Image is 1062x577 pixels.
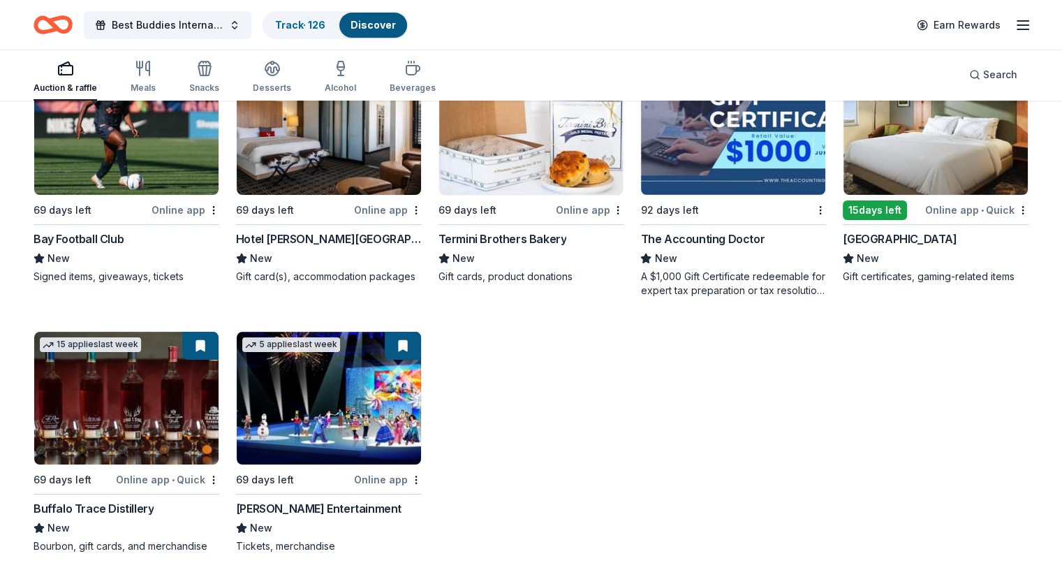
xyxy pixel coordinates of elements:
[237,332,421,465] img: Image for Feld Entertainment
[438,202,496,219] div: 69 days left
[354,201,422,219] div: Online app
[452,250,475,267] span: New
[263,11,408,39] button: Track· 126Discover
[925,201,1028,219] div: Online app Quick
[640,270,826,298] div: A $1,000 Gift Certificate redeemable for expert tax preparation or tax resolution services—recipi...
[34,472,91,488] div: 69 days left
[34,331,219,553] a: Image for Buffalo Trace Distillery15 applieslast week69 days leftOnline app•QuickBuffalo Trace Di...
[237,62,421,195] img: Image for Hotel Valencia Santana Row
[438,231,567,247] div: Termini Brothers Bakery
[843,270,1028,284] div: Gift certificates, gaming-related items
[40,337,141,352] div: 15 applies last week
[958,61,1028,89] button: Search
[34,54,97,101] button: Auction & raffle
[390,54,436,101] button: Beverages
[640,231,765,247] div: The Accounting Doctor
[857,250,879,267] span: New
[236,539,422,553] div: Tickets, merchandise
[640,61,826,298] a: Image for The Accounting Doctor7 applieslast week92 days leftThe Accounting DoctorNewA $1,000 Gif...
[390,82,436,94] div: Beverages
[556,201,624,219] div: Online app
[34,8,73,41] a: Home
[250,520,272,536] span: New
[131,82,156,94] div: Meals
[131,54,156,101] button: Meals
[236,270,422,284] div: Gift card(s), accommodation packages
[981,205,984,216] span: •
[654,250,677,267] span: New
[641,62,825,195] img: Image for The Accounting Doctor
[983,66,1017,83] span: Search
[236,202,294,219] div: 69 days left
[354,471,422,488] div: Online app
[242,337,340,352] div: 5 applies last week
[236,500,401,517] div: [PERSON_NAME] Entertainment
[236,231,422,247] div: Hotel [PERSON_NAME][GEOGRAPHIC_DATA]
[34,500,154,517] div: Buffalo Trace Distillery
[325,54,356,101] button: Alcohol
[236,472,294,488] div: 69 days left
[236,61,422,284] a: Image for Hotel Valencia Santana Row1 applylast weekLocal69 days leftOnline appHotel [PERSON_NAME...
[189,82,219,94] div: Snacks
[34,61,219,284] a: Image for Bay Football ClubLocal69 days leftOnline appBay Football ClubNewSigned items, giveaways...
[34,62,219,195] img: Image for Bay Football Club
[189,54,219,101] button: Snacks
[843,62,1028,195] img: Image for Boomtown Casino Resort
[438,270,624,284] div: Gift cards, product donations
[112,17,223,34] span: Best Buddies International, [GEOGRAPHIC_DATA], Champion of the Year Gala
[351,19,396,31] a: Discover
[908,13,1009,38] a: Earn Rewards
[47,250,70,267] span: New
[84,11,251,39] button: Best Buddies International, [GEOGRAPHIC_DATA], Champion of the Year Gala
[172,474,175,485] span: •
[34,231,124,247] div: Bay Football Club
[843,61,1028,284] a: Image for Boomtown Casino Resort15days leftOnline app•Quick[GEOGRAPHIC_DATA]NewGift certificates,...
[152,201,219,219] div: Online app
[116,471,219,488] div: Online app Quick
[439,62,624,195] img: Image for Termini Brothers Bakery
[236,331,422,553] a: Image for Feld Entertainment5 applieslast week69 days leftOnline app[PERSON_NAME] EntertainmentNe...
[47,520,70,536] span: New
[250,250,272,267] span: New
[34,82,97,94] div: Auction & raffle
[34,202,91,219] div: 69 days left
[275,19,325,31] a: Track· 126
[34,332,219,465] img: Image for Buffalo Trace Distillery
[253,82,291,94] div: Desserts
[253,54,291,101] button: Desserts
[325,82,356,94] div: Alcohol
[843,231,957,247] div: [GEOGRAPHIC_DATA]
[640,202,698,219] div: 92 days left
[843,200,907,220] div: 15 days left
[34,539,219,553] div: Bourbon, gift cards, and merchandise
[34,270,219,284] div: Signed items, giveaways, tickets
[438,61,624,284] a: Image for Termini Brothers Bakery13 applieslast week69 days leftOnline appTermini Brothers Bakery...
